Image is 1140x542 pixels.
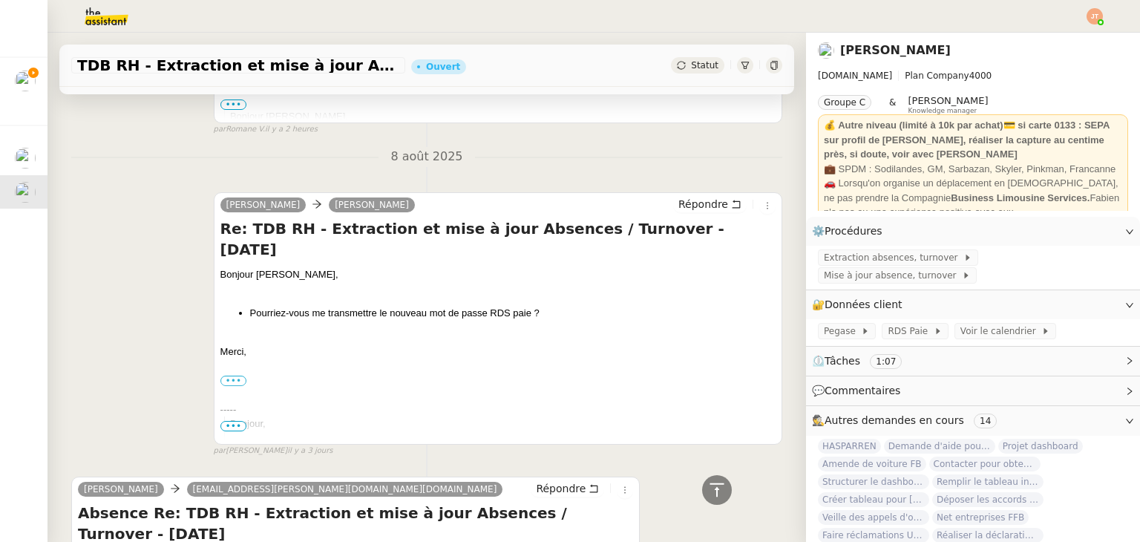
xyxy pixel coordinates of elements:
[214,123,318,136] small: Romane V.
[824,250,963,265] span: Extraction absences, turnover
[812,355,914,367] span: ⏲️
[812,296,908,313] span: 🔐
[812,385,907,396] span: 💬
[812,223,889,240] span: ⚙️
[426,62,460,71] div: Ouvert
[230,417,776,431] div: Bonjour,
[329,198,415,212] a: [PERSON_NAME]
[230,109,776,124] div: Bonjour [PERSON_NAME],
[818,71,892,81] span: [DOMAIN_NAME]
[193,484,497,494] span: [EMAIL_ADDRESS][PERSON_NAME][DOMAIN_NAME][DOMAIN_NAME]
[825,355,860,367] span: Tâches
[806,376,1140,405] div: 💬Commentaires
[974,414,997,428] nz-tag: 14
[932,474,1044,489] span: Remplir le tableau indicateurs client
[15,148,36,169] img: users%2FdHO1iM5N2ObAeWsI96eSgBoqS9g1%2Favatar%2Fdownload.png
[220,421,247,431] span: •••
[77,58,399,73] span: TDB RH - Extraction et mise à jour Absences / Turnover - [DATE]
[818,474,929,489] span: Structurer le dashboard Notion
[673,196,747,212] button: Répondre
[824,120,1110,160] strong: 💰 Autre niveau (limité à 10k par achat)💳 si carte 0133 : SEPA sur profil de [PERSON_NAME], réalis...
[825,414,964,426] span: Autres demandes en cours
[265,123,318,136] span: il y a 2 heures
[15,71,36,91] img: users%2FdHO1iM5N2ObAeWsI96eSgBoqS9g1%2Favatar%2Fdownload.png
[220,198,307,212] a: [PERSON_NAME]
[824,176,1122,220] div: 🚗 Lorsqu'on organise un déplacement en [DEMOGRAPHIC_DATA], ne pas prendre la Compagnie Fabien n'a...
[214,123,226,136] span: par
[287,445,332,457] span: il y a 3 jours
[818,439,881,454] span: HASPARREN
[818,510,929,525] span: Veille des appels d'offre - [DATE]
[889,95,896,114] span: &
[220,99,247,110] span: •••
[824,268,962,283] span: Mise à jour absence, turnover
[818,492,929,507] span: Créer tableau pour [GEOGRAPHIC_DATA]
[908,107,977,115] span: Knowledge manager
[908,95,988,106] span: [PERSON_NAME]
[824,162,1122,177] div: 💼 SPDM : Sodilandes, GM, Sarbazan, Skyler, Pinkman, Francanne
[825,385,900,396] span: Commentaires
[214,445,333,457] small: [PERSON_NAME]
[905,71,969,81] span: Plan Company
[220,218,776,260] h4: Re: TDB RH - Extraction et mise à jour Absences / Turnover - [DATE]
[998,439,1083,454] span: Projet dashboard
[250,306,776,321] li: Pourriez-vous me transmettre le nouveau mot de passe RDS paie ?
[806,406,1140,435] div: 🕵️Autres demandes en cours 14
[806,217,1140,246] div: ⚙️Procédures
[220,402,776,417] div: -----
[888,324,933,339] span: RDS Paie
[78,483,164,496] a: [PERSON_NAME]
[932,492,1044,507] span: Déposer les accords d'intéressement
[825,298,902,310] span: Données client
[691,60,718,71] span: Statut
[220,267,776,282] div: Bonjour [PERSON_NAME],
[818,42,834,59] img: users%2FdHO1iM5N2ObAeWsI96eSgBoqS9g1%2Favatar%2Fdownload.png
[214,186,238,197] span: false
[929,457,1041,471] span: Contacter pour obtenir un RIB
[220,345,776,359] div: Merci,
[1087,8,1103,25] img: svg
[824,324,861,339] span: Pegase
[818,95,871,110] nz-tag: Groupe C
[884,439,995,454] span: Demande d'aide pour la création d'un workflow
[379,147,474,167] span: 8 août 2025
[960,324,1041,339] span: Voir le calendrier
[870,354,902,369] nz-tag: 1:07
[806,347,1140,376] div: ⏲️Tâches 1:07
[806,290,1140,319] div: 🔐Données client
[969,71,992,81] span: 4000
[15,182,36,203] img: users%2FdHO1iM5N2ObAeWsI96eSgBoqS9g1%2Favatar%2Fdownload.png
[536,481,586,496] span: Répondre
[908,95,988,114] app-user-label: Knowledge manager
[932,510,1029,525] span: Net entreprises FFB
[825,225,882,237] span: Procédures
[678,197,728,212] span: Répondre
[214,445,226,457] span: par
[531,480,604,497] button: Répondre
[220,376,247,386] label: •••
[818,457,926,471] span: Amende de voiture FB
[71,470,96,482] span: false
[812,414,1003,426] span: 🕵️
[840,43,951,57] a: [PERSON_NAME]
[951,192,1090,203] strong: Business Limousine Services.
[220,95,776,110] div: -----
